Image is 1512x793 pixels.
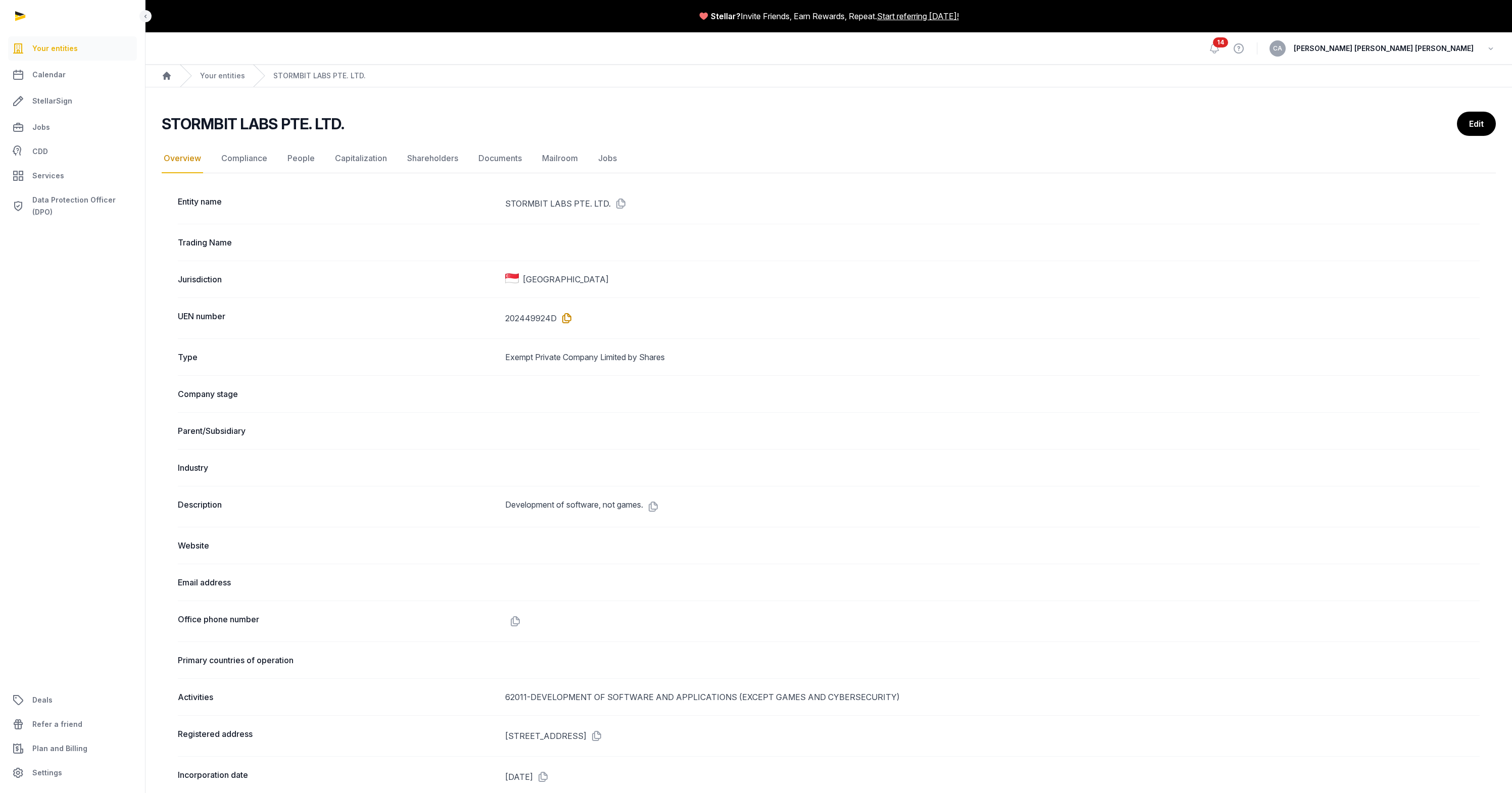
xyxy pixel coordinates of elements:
[178,425,497,437] dt: Parent/Subsidiary
[8,736,137,761] a: Plan and Billing
[178,539,497,552] dt: Website
[32,145,48,158] span: CDD
[1461,745,1512,793] iframe: Chat Widget
[505,499,1480,515] dd: Development of software, not games.
[178,691,497,703] dt: Activities
[178,195,497,212] dt: Entity name
[8,89,137,113] a: StellarSign
[8,164,137,188] a: Services
[200,71,245,81] a: Your entities
[505,728,1480,744] dd: [STREET_ADDRESS]
[178,654,497,666] dt: Primary countries of operation
[1457,112,1496,136] a: Edit
[32,767,62,779] span: Settings
[505,310,1480,326] dd: 202449924D
[178,769,497,785] dt: Incorporation date
[523,273,609,285] span: [GEOGRAPHIC_DATA]
[711,10,741,22] span: Stellar?
[32,694,53,706] span: Deals
[32,121,50,133] span: Jobs
[505,351,1480,363] dd: Exempt Private Company Limited by Shares
[285,144,317,173] a: People
[8,712,137,736] a: Refer a friend
[178,351,497,363] dt: Type
[505,195,1480,212] dd: STORMBIT LABS PTE. LTD.
[596,144,619,173] a: Jobs
[178,613,497,629] dt: Office phone number
[1270,40,1286,57] button: CA
[145,65,1512,87] nav: Breadcrumb
[178,236,497,249] dt: Trading Name
[178,388,497,400] dt: Company stage
[162,144,203,173] a: Overview
[505,769,1480,785] dd: [DATE]
[476,144,524,173] a: Documents
[8,115,137,139] a: Jobs
[8,36,137,61] a: Your entities
[1294,42,1474,55] span: [PERSON_NAME] [PERSON_NAME] [PERSON_NAME]
[505,691,1480,703] div: 62011-DEVELOPMENT OF SOFTWARE AND APPLICATIONS (EXCEPT GAMES AND CYBERSECURITY)
[8,190,137,222] a: Data Protection Officer (DPO)
[178,576,497,588] dt: Email address
[219,144,269,173] a: Compliance
[8,761,137,785] a: Settings
[32,742,87,755] span: Plan and Billing
[8,63,137,87] a: Calendar
[162,144,1496,173] nav: Tabs
[178,499,497,515] dt: Description
[273,71,366,81] a: STORMBIT LABS PTE. LTD.
[333,144,389,173] a: Capitalization
[877,10,959,22] a: Start referring [DATE]!
[32,69,66,81] span: Calendar
[32,42,78,55] span: Your entities
[8,688,137,712] a: Deals
[32,170,64,182] span: Services
[32,95,72,107] span: StellarSign
[178,728,497,744] dt: Registered address
[1273,45,1282,52] span: CA
[1213,37,1228,47] span: 14
[540,144,580,173] a: Mailroom
[178,273,497,285] dt: Jurisdiction
[32,194,133,218] span: Data Protection Officer (DPO)
[405,144,460,173] a: Shareholders
[178,462,497,474] dt: Industry
[32,718,82,730] span: Refer a friend
[162,115,344,133] h2: STORMBIT LABS PTE. LTD.
[178,310,497,326] dt: UEN number
[8,141,137,162] a: CDD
